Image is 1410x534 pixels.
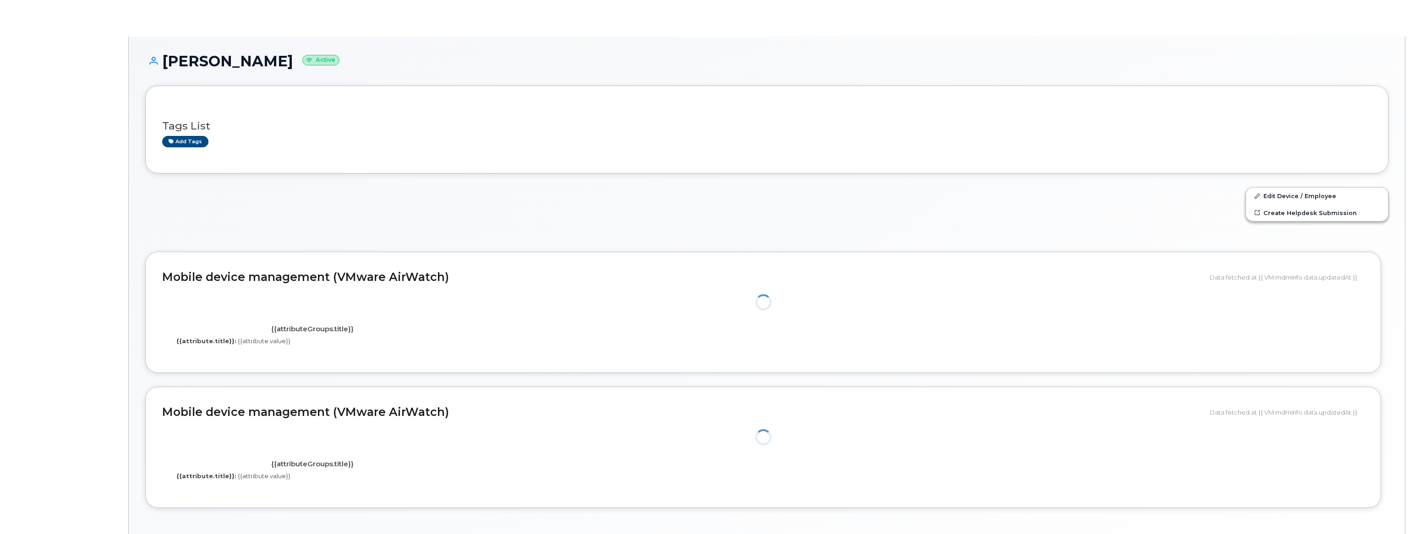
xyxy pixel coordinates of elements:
[1246,188,1388,204] a: Edit Device / Employee
[169,325,456,333] h4: {{attributeGroups.title}}
[162,120,1372,132] h3: Tags List
[238,472,290,480] span: {{attribute.value}}
[1210,269,1364,286] div: Data fetched at {{ VM.mdmInfo.data.updatedAt }}
[162,271,1203,284] h2: Mobile device management (VMware AirWatch)
[1246,205,1388,221] a: Create Helpdesk Submission
[169,460,456,468] h4: {{attributeGroups.title}}
[302,55,339,65] small: Active
[238,337,290,345] span: {{attribute.value}}
[145,53,1388,69] h1: [PERSON_NAME]
[176,472,236,480] label: {{attribute.title}}:
[1210,404,1364,421] div: Data fetched at {{ VM.mdmInfo.data.updatedAt }}
[176,337,236,345] label: {{attribute.title}}:
[162,136,208,147] a: Add tags
[162,406,1203,419] h2: Mobile device management (VMware AirWatch)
